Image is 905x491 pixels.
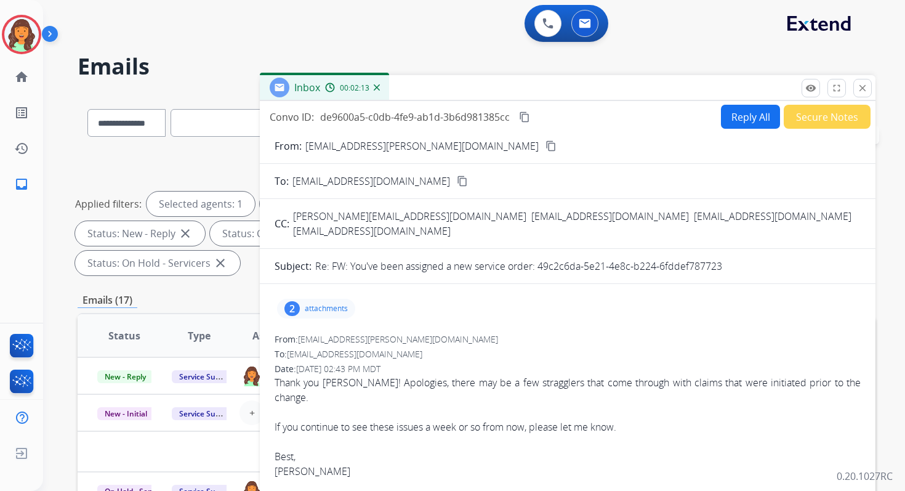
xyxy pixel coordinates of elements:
span: New - Reply [97,370,153,383]
div: Status: New - Reply [75,221,205,246]
mat-icon: content_copy [519,112,530,123]
div: Status: On-hold – Internal [210,221,370,246]
span: [EMAIL_ADDRESS][DOMAIN_NAME] [293,224,451,238]
mat-icon: list_alt [14,105,29,120]
p: Emails (17) [78,293,137,308]
mat-icon: home [14,70,29,84]
span: Service Support [172,407,242,420]
mat-icon: close [213,256,228,270]
span: [EMAIL_ADDRESS][PERSON_NAME][DOMAIN_NAME] [298,333,498,345]
div: Best, [275,449,861,464]
span: Inbox [294,81,320,94]
button: Secure Notes [784,105,871,129]
span: Assignee [252,328,296,343]
div: If you continue to see these issues a week or so from now, please let me know. [275,420,861,434]
h2: Emails [78,54,875,79]
span: de9600a5-c0db-4fe9-ab1d-3b6d981385cc [320,110,510,124]
div: Thank you [PERSON_NAME]! Apologies, there may be a few stragglers that come through with claims t... [275,375,861,479]
p: From: [275,139,302,153]
button: + [239,400,264,425]
span: [EMAIL_ADDRESS][DOMAIN_NAME] [292,174,450,189]
div: Date: [275,363,861,375]
div: From: [275,333,861,346]
p: CC: [275,216,289,231]
p: 0.20.1027RC [837,469,893,484]
span: [EMAIL_ADDRESS][DOMAIN_NAME] [694,209,851,223]
span: New - Initial [97,407,155,420]
img: avatar [4,17,39,52]
span: [EMAIL_ADDRESS][DOMAIN_NAME] [287,348,422,360]
p: Subject: [275,259,312,274]
div: Selected agents: 1 [147,192,255,216]
img: agent-avatar [242,365,262,386]
span: + [249,405,255,420]
mat-icon: close [178,226,193,241]
button: Reply All [721,105,780,129]
span: [DATE] 02:43 PM MDT [296,363,380,375]
div: [PERSON_NAME] [275,464,861,479]
span: Type [188,328,211,343]
span: 00:02:13 [340,83,369,93]
span: [EMAIL_ADDRESS][DOMAIN_NAME] [531,209,689,223]
mat-icon: inbox [14,177,29,192]
div: To: [275,348,861,360]
p: attachments [305,304,348,314]
p: Re: FW: You've been assigned a new service order: 49c2c6da-5e21-4e8c-b224-6fddef787723 [315,259,722,274]
mat-icon: remove_red_eye [805,83,816,94]
p: Applied filters: [75,197,142,211]
div: Status: On Hold - Servicers [75,251,240,275]
span: Service Support [172,370,242,383]
span: [PERSON_NAME][EMAIL_ADDRESS][DOMAIN_NAME] [293,209,526,223]
mat-icon: fullscreen [831,83,842,94]
span: Status [108,328,140,343]
p: To: [275,174,289,189]
mat-icon: content_copy [457,176,468,187]
mat-icon: content_copy [545,140,557,152]
mat-icon: close [857,83,868,94]
p: [EMAIL_ADDRESS][PERSON_NAME][DOMAIN_NAME] [305,139,539,153]
mat-icon: history [14,141,29,156]
p: Convo ID: [270,110,314,124]
div: 2 [284,301,300,316]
